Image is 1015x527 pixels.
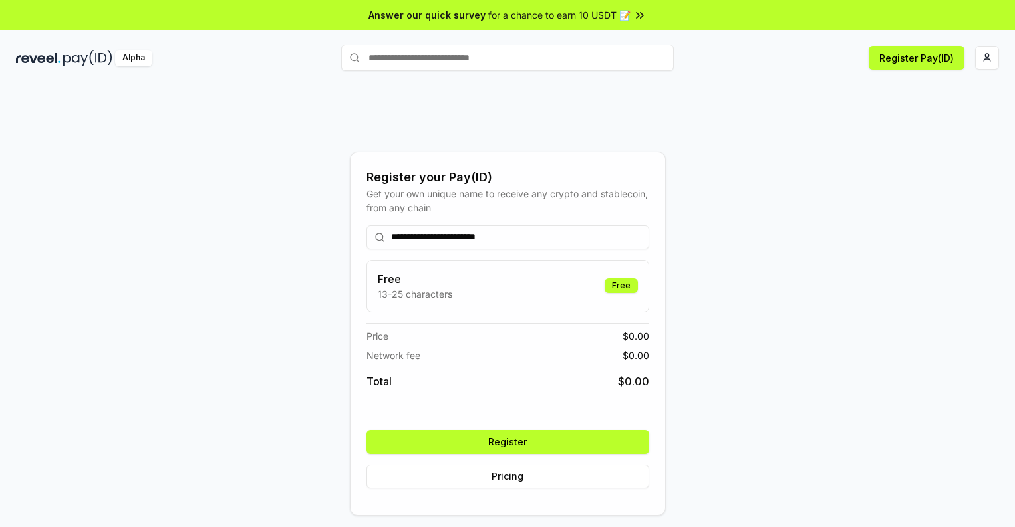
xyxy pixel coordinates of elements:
[378,287,452,301] p: 13-25 characters
[605,278,638,293] div: Free
[488,8,631,22] span: for a chance to earn 10 USDT 📝
[366,465,649,488] button: Pricing
[623,348,649,362] span: $ 0.00
[618,373,649,389] span: $ 0.00
[378,271,452,287] h3: Free
[63,50,112,66] img: pay_id
[16,50,61,66] img: reveel_dark
[366,373,392,389] span: Total
[368,8,486,22] span: Answer our quick survey
[366,329,388,343] span: Price
[366,348,420,362] span: Network fee
[115,50,152,66] div: Alpha
[366,430,649,454] button: Register
[366,168,649,187] div: Register your Pay(ID)
[366,187,649,215] div: Get your own unique name to receive any crypto and stablecoin, from any chain
[623,329,649,343] span: $ 0.00
[869,46,964,70] button: Register Pay(ID)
